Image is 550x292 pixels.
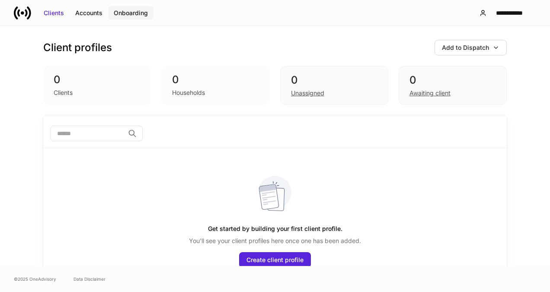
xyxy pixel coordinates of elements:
div: 0Unassigned [280,66,388,105]
div: 0 [54,73,141,87]
p: You'll see your client profiles here once one has been added. [189,237,361,245]
button: Clients [38,6,70,20]
div: 0 [172,73,259,87]
div: 0 [291,73,377,87]
div: Awaiting client [409,89,451,97]
span: © 2025 OneAdvisory [14,276,56,282]
div: 0Awaiting client [399,66,507,105]
div: Clients [44,9,64,17]
button: Accounts [70,6,108,20]
h3: Client profiles [43,41,112,55]
button: Create client profile [239,252,311,268]
a: Data Disclaimer [74,276,106,282]
div: Add to Dispatch [442,43,489,52]
div: Unassigned [291,89,324,97]
div: Onboarding [114,9,148,17]
div: Clients [54,88,73,97]
div: Accounts [75,9,102,17]
div: Households [172,88,205,97]
div: Create client profile [246,256,304,264]
button: Add to Dispatch [435,40,507,55]
button: Onboarding [108,6,153,20]
h5: Get started by building your first client profile. [208,221,342,237]
div: 0 [409,73,496,87]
